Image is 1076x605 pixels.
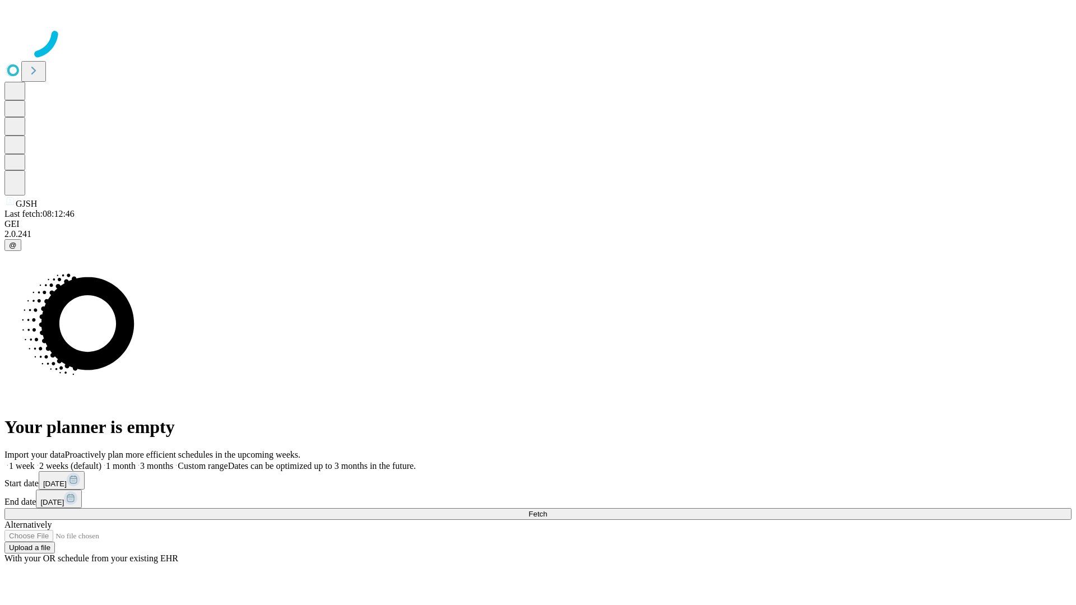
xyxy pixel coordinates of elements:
[40,498,64,506] span: [DATE]
[39,461,101,471] span: 2 weeks (default)
[9,241,17,249] span: @
[106,461,136,471] span: 1 month
[4,490,1072,508] div: End date
[9,461,35,471] span: 1 week
[4,417,1072,438] h1: Your planner is empty
[228,461,416,471] span: Dates can be optimized up to 3 months in the future.
[4,239,21,251] button: @
[36,490,82,508] button: [DATE]
[4,219,1072,229] div: GEI
[4,450,65,459] span: Import your data
[43,480,67,488] span: [DATE]
[4,553,178,563] span: With your OR schedule from your existing EHR
[528,510,547,518] span: Fetch
[178,461,228,471] span: Custom range
[65,450,300,459] span: Proactively plan more efficient schedules in the upcoming weeks.
[140,461,173,471] span: 3 months
[16,199,37,208] span: GJSH
[4,209,75,218] span: Last fetch: 08:12:46
[4,508,1072,520] button: Fetch
[4,229,1072,239] div: 2.0.241
[4,520,52,529] span: Alternatively
[4,471,1072,490] div: Start date
[39,471,85,490] button: [DATE]
[4,542,55,553] button: Upload a file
